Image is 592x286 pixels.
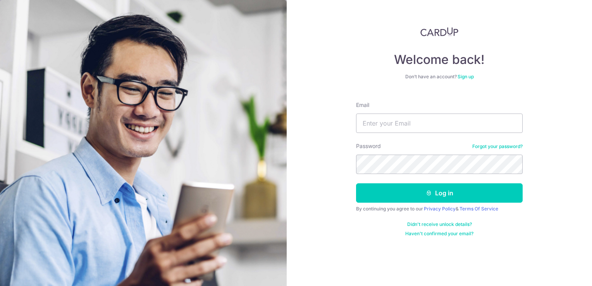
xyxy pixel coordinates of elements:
a: Forgot your password? [472,143,523,150]
img: CardUp Logo [420,27,458,36]
a: Privacy Policy [424,206,456,212]
a: Haven't confirmed your email? [405,231,473,237]
a: Didn't receive unlock details? [407,221,472,227]
a: Sign up [458,74,474,79]
h4: Welcome back! [356,52,523,67]
input: Enter your Email [356,114,523,133]
label: Email [356,101,369,109]
div: By continuing you agree to our & [356,206,523,212]
a: Terms Of Service [459,206,498,212]
label: Password [356,142,381,150]
button: Log in [356,183,523,203]
div: Don’t have an account? [356,74,523,80]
